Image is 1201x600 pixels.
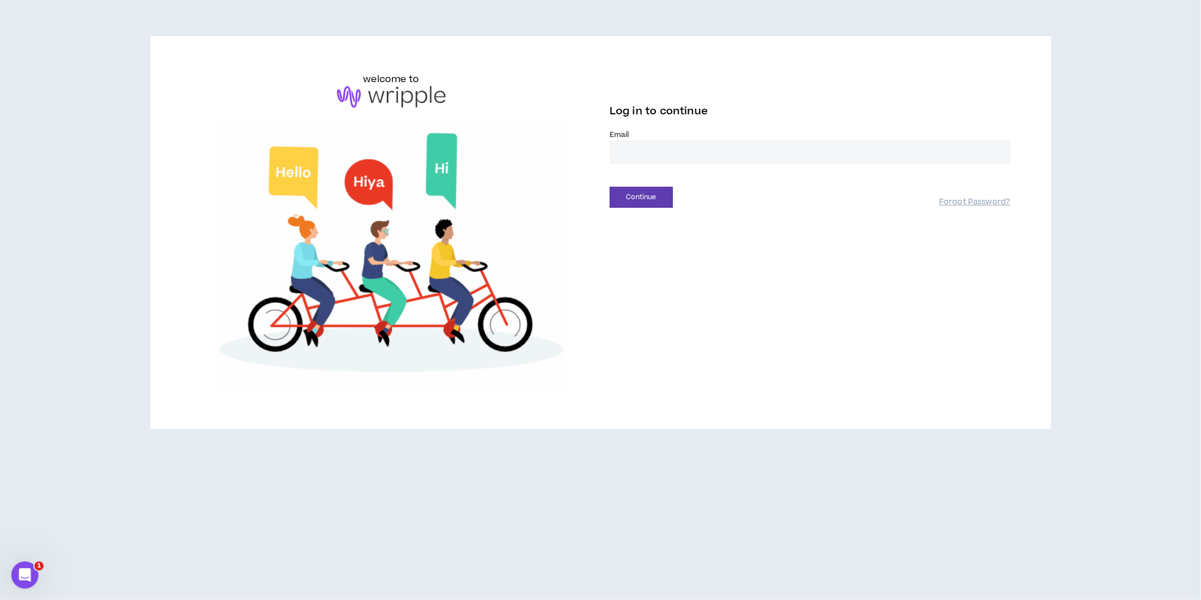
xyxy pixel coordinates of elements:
[939,197,1010,208] a: Forgot Password?
[34,562,44,571] span: 1
[363,72,419,86] h6: welcome to
[610,104,708,118] span: Log in to continue
[11,562,38,589] iframe: Intercom live chat
[610,187,673,208] button: Continue
[337,86,446,108] img: logo-brand.png
[610,130,1010,140] label: Email
[191,119,592,393] img: Welcome to Wripple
